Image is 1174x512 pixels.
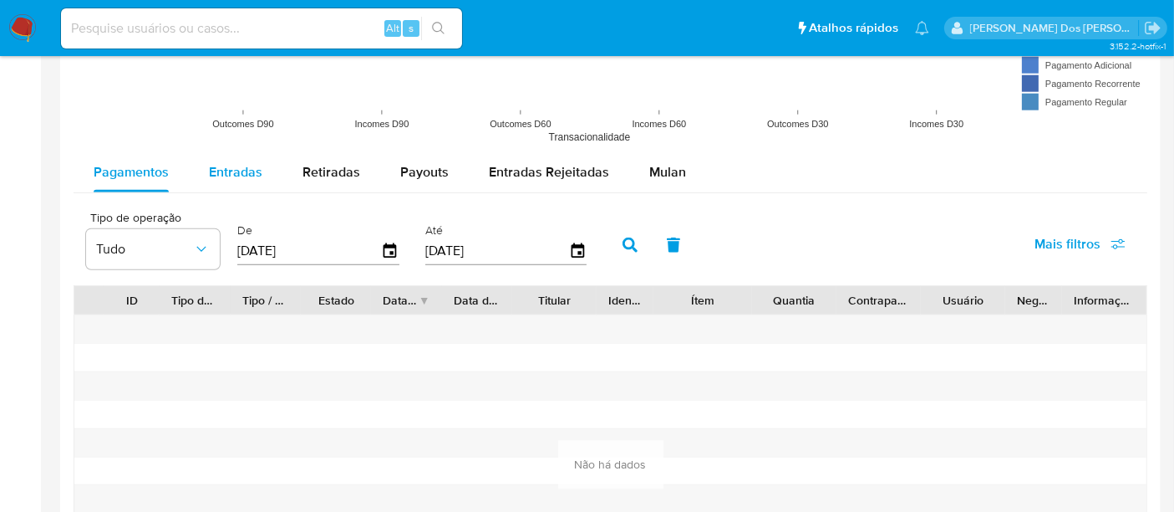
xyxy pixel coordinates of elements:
[386,20,399,36] span: Alt
[421,17,455,40] button: search-icon
[409,20,414,36] span: s
[915,21,929,35] a: Notificações
[970,20,1139,36] p: renato.lopes@mercadopago.com.br
[1110,39,1166,53] span: 3.152.2-hotfix-1
[1144,19,1161,37] a: Sair
[809,19,898,37] span: Atalhos rápidos
[61,18,462,39] input: Pesquise usuários ou casos...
